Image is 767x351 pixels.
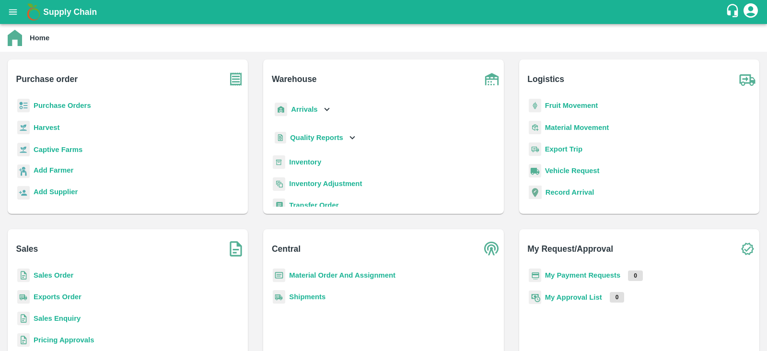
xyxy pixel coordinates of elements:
a: Add Supplier [34,187,78,199]
img: whTransfer [273,199,285,212]
div: customer-support [725,3,742,21]
a: Vehicle Request [545,167,600,175]
a: Purchase Orders [34,102,91,109]
img: reciept [17,99,30,113]
img: whInventory [273,155,285,169]
img: centralMaterial [273,269,285,282]
img: vehicle [529,164,541,178]
a: Shipments [289,293,325,301]
b: Arrivals [291,105,317,113]
b: Warehouse [272,72,317,86]
a: Material Movement [545,124,609,131]
img: supplier [17,186,30,200]
img: approval [529,290,541,304]
b: Sales [16,242,38,256]
img: sales [17,333,30,347]
img: warehouse [480,67,504,91]
img: shipments [273,290,285,304]
button: open drawer [2,1,24,23]
a: Export Trip [545,145,582,153]
b: Supply Chain [43,7,97,17]
img: qualityReport [275,132,286,144]
a: Add Farmer [34,165,73,178]
img: farmer [17,164,30,178]
img: purchase [224,67,248,91]
a: My Payment Requests [545,271,621,279]
a: Supply Chain [43,5,725,19]
a: Fruit Movement [545,102,598,109]
img: soSales [224,237,248,261]
img: sales [17,312,30,326]
a: Exports Order [34,293,81,301]
b: My Request/Approval [527,242,613,256]
img: logo [24,2,43,22]
img: sales [17,269,30,282]
div: Quality Reports [273,128,358,148]
a: My Approval List [545,293,602,301]
p: 0 [628,270,643,281]
img: fruit [529,99,541,113]
img: truck [735,67,759,91]
img: harvest [17,142,30,157]
b: Quality Reports [290,134,343,141]
img: payment [529,269,541,282]
img: harvest [17,120,30,135]
a: Sales Order [34,271,73,279]
a: Record Arrival [546,188,594,196]
div: account of current user [742,2,759,22]
a: Transfer Order [289,201,338,209]
img: delivery [529,142,541,156]
img: material [529,120,541,135]
b: Purchase order [16,72,78,86]
b: Add Farmer [34,166,73,174]
p: 0 [610,292,625,303]
a: Inventory Adjustment [289,180,362,187]
a: Pricing Approvals [34,336,94,344]
b: Central [272,242,301,256]
img: central [480,237,504,261]
b: Home [30,34,49,42]
img: inventory [273,177,285,191]
a: Harvest [34,124,59,131]
b: Add Supplier [34,188,78,196]
img: recordArrival [529,186,542,199]
div: Arrivals [273,99,332,120]
a: Captive Farms [34,146,82,153]
a: Inventory [289,158,321,166]
a: Material Order And Assignment [289,271,395,279]
img: home [8,30,22,46]
b: Logistics [527,72,564,86]
a: Sales Enquiry [34,315,81,322]
img: check [735,237,759,261]
img: shipments [17,290,30,304]
img: whArrival [275,103,287,117]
